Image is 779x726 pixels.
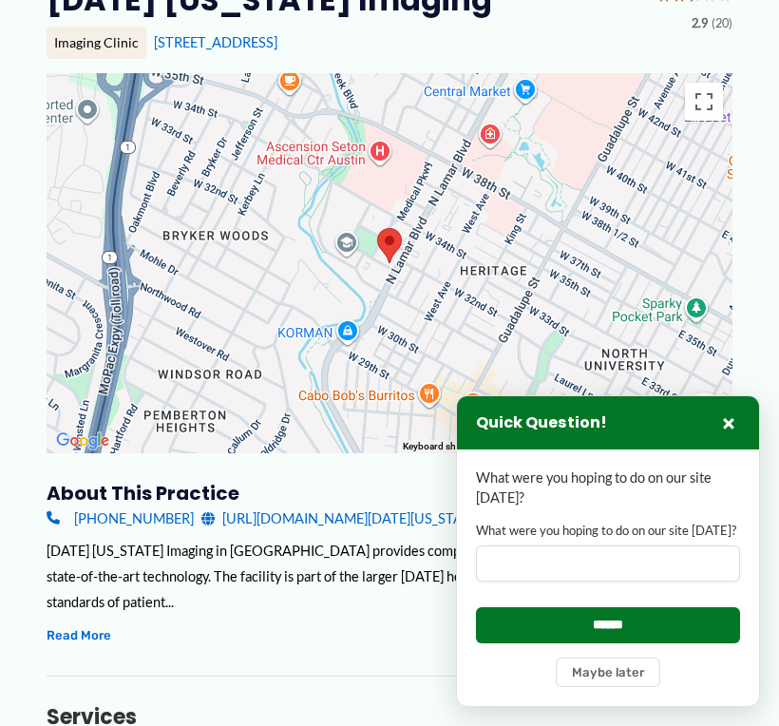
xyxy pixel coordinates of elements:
[712,12,732,35] span: (20)
[201,506,703,531] a: [URL][DOMAIN_NAME][DATE][US_STATE][DATE][US_STATE][PERSON_NAME]
[476,468,740,507] p: What were you hoping to do on our site [DATE]?
[47,27,146,59] div: Imaging Clinic
[685,392,723,430] button: Map camera controls
[476,522,740,540] label: What were you hoping to do on our site [DATE]?
[717,411,740,434] button: Close
[476,413,607,433] h3: Quick Question!
[692,12,708,35] span: 2.9
[403,440,486,453] button: Keyboard shortcuts
[47,538,732,615] div: [DATE] [US_STATE] Imaging in [GEOGRAPHIC_DATA] provides comprehensive medical imaging services wi...
[47,481,732,506] h3: About this practice
[47,624,111,646] button: Read More
[154,34,277,50] a: [STREET_ADDRESS]
[51,429,114,453] img: Google
[51,429,114,453] a: Open this area in Google Maps (opens a new window)
[556,658,660,687] button: Maybe later
[685,83,723,121] button: Toggle fullscreen view
[47,506,194,531] a: [PHONE_NUMBER]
